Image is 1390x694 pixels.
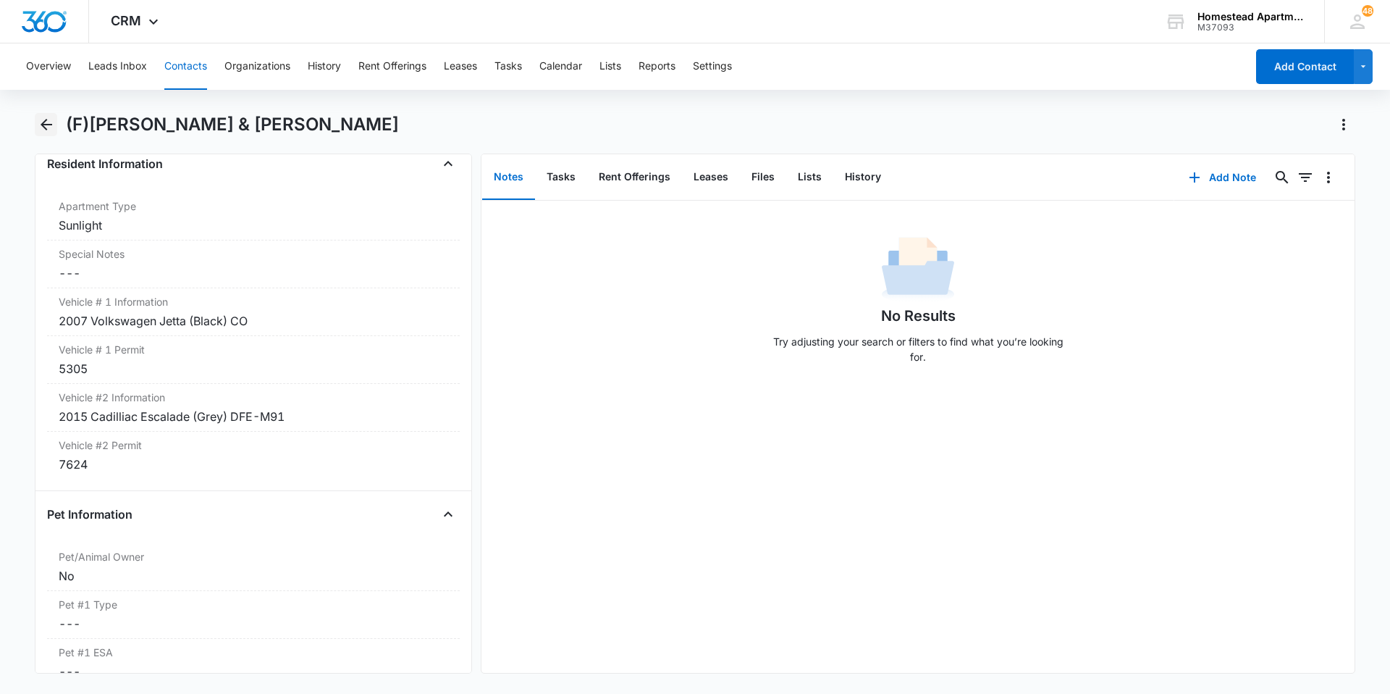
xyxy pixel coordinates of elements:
[47,639,460,687] div: Pet #1 ESA---
[59,663,448,680] dd: ---
[47,288,460,336] div: Vehicle # 1 Information2007 Volkswagen Jetta (Black) CO
[59,390,448,405] label: Vehicle #2 Information
[59,456,448,473] div: 7624
[682,155,740,200] button: Leases
[35,113,57,136] button: Back
[59,294,448,309] label: Vehicle # 1 Information
[47,432,460,479] div: Vehicle #2 Permit7624
[59,246,448,262] label: Special Notes
[786,155,833,200] button: Lists
[59,217,448,234] div: Sunlight
[59,312,448,330] div: 2007 Volkswagen Jetta (Black) CO
[1197,22,1303,33] div: account id
[693,43,732,90] button: Settings
[47,336,460,384] div: Vehicle # 1 Permit5305
[308,43,341,90] button: History
[1332,113,1355,136] button: Actions
[26,43,71,90] button: Overview
[111,13,141,28] span: CRM
[59,360,448,377] div: 5305
[766,334,1070,364] p: Try adjusting your search or filters to find what you’re looking for.
[1294,166,1317,189] button: Filters
[1362,5,1373,17] span: 48
[358,43,426,90] button: Rent Offerings
[88,43,147,90] button: Leads Inbox
[224,43,290,90] button: Organizations
[59,342,448,357] label: Vehicle # 1 Permit
[587,155,682,200] button: Rent Offerings
[1256,49,1354,84] button: Add Contact
[59,549,448,564] label: Pet/Animal Owner
[47,506,132,523] h4: Pet Information
[639,43,675,90] button: Reports
[882,233,954,305] img: No Data
[539,43,582,90] button: Calendar
[881,305,956,327] h1: No Results
[59,438,448,453] label: Vehicle #2 Permit
[47,543,460,591] div: Pet/Animal OwnerNo
[47,591,460,639] div: Pet #1 Type---
[535,155,587,200] button: Tasks
[482,155,535,200] button: Notes
[1197,11,1303,22] div: account name
[444,43,477,90] button: Leases
[437,503,460,526] button: Close
[59,264,448,282] dd: ---
[833,155,893,200] button: History
[599,43,621,90] button: Lists
[1362,5,1373,17] div: notifications count
[59,615,448,632] dd: ---
[66,114,399,135] h1: (F)[PERSON_NAME] & [PERSON_NAME]
[47,155,163,172] h4: Resident Information
[437,152,460,175] button: Close
[740,155,786,200] button: Files
[494,43,522,90] button: Tasks
[47,193,460,241] div: Apartment TypeSunlight
[164,43,207,90] button: Contacts
[59,597,448,612] label: Pet #1 Type
[59,408,448,425] div: 2015 Cadilliac Escalade (Grey) DFE-M91
[1317,166,1340,189] button: Overflow Menu
[47,384,460,432] div: Vehicle #2 Information2015 Cadilliac Escalade (Grey) DFE-M91
[59,198,448,214] label: Apartment Type
[59,645,448,660] label: Pet #1 ESA
[59,567,448,585] div: No
[1271,166,1294,189] button: Search...
[47,241,460,288] div: Special Notes---
[1174,160,1271,195] button: Add Note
